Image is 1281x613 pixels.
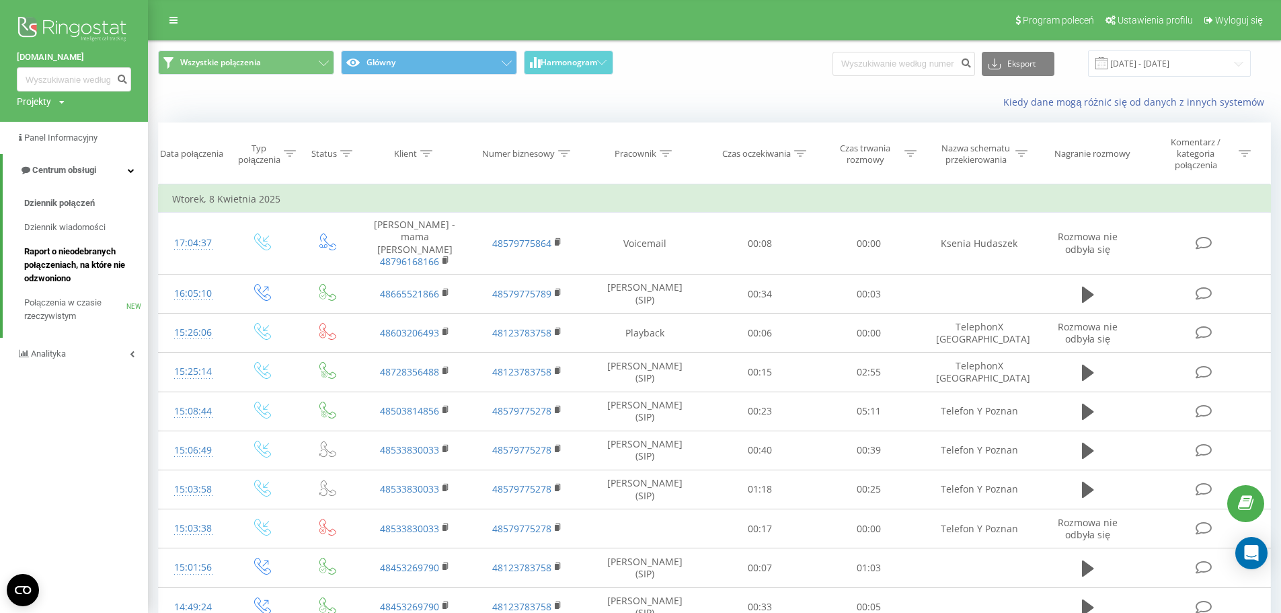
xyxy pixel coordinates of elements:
[17,67,131,92] input: Wyszukiwanie według numeru
[380,522,439,535] a: 48533830033
[158,50,334,75] button: Wszystkie połączenia
[160,148,223,159] div: Data połączenia
[524,50,613,75] button: Harmonogram
[923,353,1036,392] td: TelephonX [GEOGRAPHIC_DATA]
[1058,516,1118,541] span: Rozmowa nie odbyła się
[705,275,814,314] td: 00:34
[584,353,705,392] td: [PERSON_NAME] (SIP)
[705,213,814,275] td: 00:08
[172,281,215,307] div: 16:05:10
[24,245,141,285] span: Raport o nieodebranych połączeniach, na które nie odzwoniono
[24,133,98,143] span: Panel Informacyjny
[172,230,215,256] div: 17:04:37
[311,148,337,159] div: Status
[705,314,814,353] td: 00:06
[584,392,705,431] td: [PERSON_NAME] (SIP)
[482,148,555,159] div: Numer biznesowy
[7,574,39,606] button: Open CMP widget
[829,143,901,166] div: Czas trwania rozmowy
[24,196,95,210] span: Dziennik połączeń
[492,287,551,300] a: 48579775789
[923,213,1036,275] td: Ksenia Hudaszek
[492,237,551,250] a: 48579775864
[24,215,148,240] a: Dziennik wiadomości
[358,213,471,275] td: [PERSON_NAME] - mama [PERSON_NAME]
[17,50,131,64] a: [DOMAIN_NAME]
[172,398,215,425] div: 15:08:44
[341,50,517,75] button: Główny
[615,148,656,159] div: Pracownik
[172,515,215,542] div: 15:03:38
[814,314,923,353] td: 00:00
[159,186,1271,213] td: Wtorek, 8 Kwietnia 2025
[24,296,126,323] span: Połączenia w czasie rzeczywistym
[492,443,551,456] a: 48579775278
[1235,537,1268,569] div: Open Intercom Messenger
[722,148,791,159] div: Czas oczekiwania
[24,191,148,215] a: Dziennik połączeń
[24,221,106,234] span: Dziennik wiadomości
[172,476,215,503] div: 15:03:58
[814,431,923,470] td: 00:39
[584,213,705,275] td: Voicemail
[705,470,814,509] td: 01:18
[1118,15,1193,26] span: Ustawienia profilu
[492,561,551,574] a: 48123783758
[814,509,923,548] td: 00:00
[923,509,1036,548] td: Telefon Y Poznan
[492,326,551,339] a: 48123783758
[380,600,439,613] a: 48453269790
[172,320,215,346] div: 15:26:06
[705,353,814,392] td: 00:15
[31,349,66,359] span: Analityka
[380,326,439,339] a: 48603206493
[492,522,551,535] a: 48579775278
[923,431,1036,470] td: Telefon Y Poznan
[814,392,923,431] td: 05:11
[492,482,551,495] a: 48579775278
[380,255,439,268] a: 48796168166
[814,470,923,509] td: 00:25
[832,52,975,76] input: Wyszukiwanie według numeru
[705,548,814,587] td: 00:07
[584,275,705,314] td: [PERSON_NAME] (SIP)
[1023,15,1094,26] span: Program poleceń
[17,13,131,47] img: Ringostat logo
[380,287,439,300] a: 48665521866
[3,154,148,186] a: Centrum obsługi
[492,365,551,378] a: 48123783758
[380,482,439,495] a: 48533830033
[923,314,1036,353] td: TelephonX [GEOGRAPHIC_DATA]
[705,392,814,431] td: 00:23
[814,353,923,392] td: 02:55
[705,431,814,470] td: 00:40
[492,404,551,417] a: 48579775278
[541,58,597,67] span: Harmonogram
[238,143,280,166] div: Typ połączenia
[1058,230,1118,255] span: Rozmowa nie odbyła się
[814,213,923,275] td: 00:00
[394,148,417,159] div: Klient
[492,600,551,613] a: 48123783758
[584,548,705,587] td: [PERSON_NAME] (SIP)
[17,95,51,108] div: Projekty
[923,392,1036,431] td: Telefon Y Poznan
[584,431,705,470] td: [PERSON_NAME] (SIP)
[940,143,1012,166] div: Nazwa schematu przekierowania
[1058,320,1118,345] span: Rozmowa nie odbyła się
[705,509,814,548] td: 00:17
[180,57,261,68] span: Wszystkie połączenia
[814,275,923,314] td: 00:03
[172,359,215,385] div: 15:25:14
[1215,15,1263,26] span: Wyloguj się
[584,470,705,509] td: [PERSON_NAME] (SIP)
[172,437,215,464] div: 15:06:49
[24,291,148,328] a: Połączenia w czasie rzeczywistymNEW
[1003,96,1271,108] a: Kiedy dane mogą różnić się od danych z innych systemów
[380,365,439,378] a: 48728356488
[814,548,923,587] td: 01:03
[1054,148,1130,159] div: Nagranie rozmowy
[923,470,1036,509] td: Telefon Y Poznan
[982,52,1054,76] button: Eksport
[380,404,439,417] a: 48503814856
